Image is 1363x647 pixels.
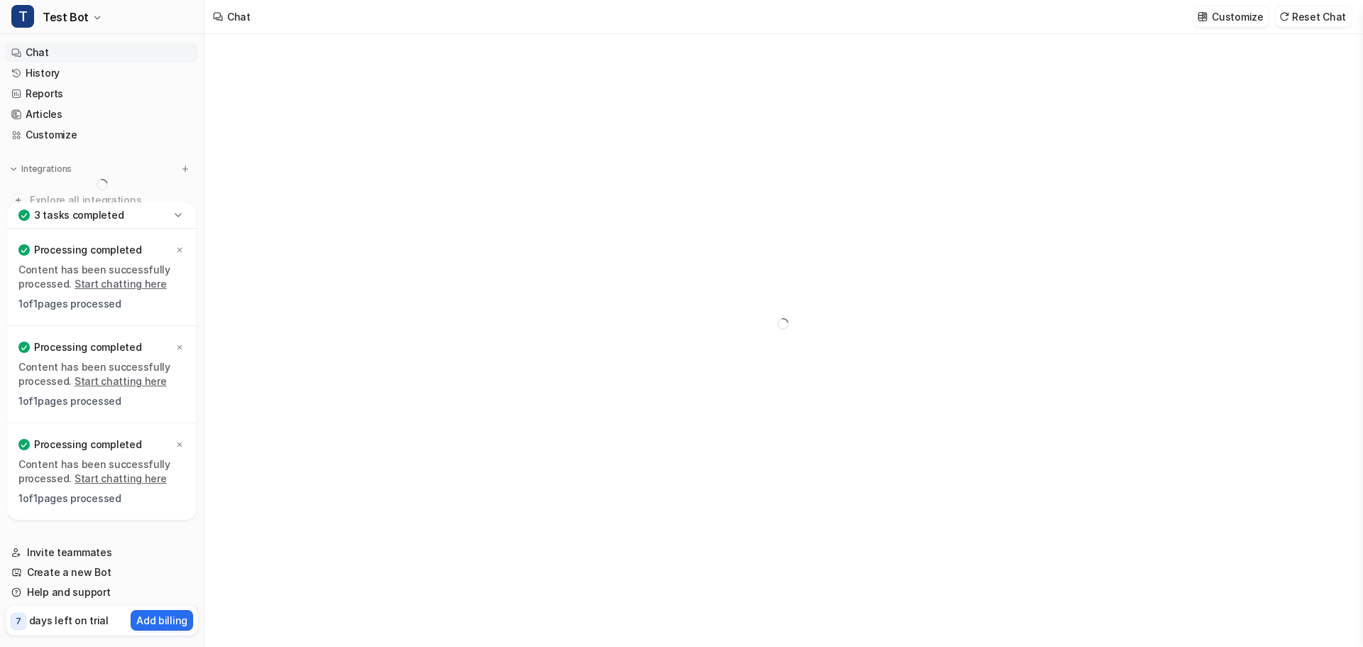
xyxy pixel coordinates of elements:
[1212,9,1263,24] p: Customize
[6,162,76,176] button: Integrations
[18,297,185,311] p: 1 of 1 pages processed
[6,84,198,104] a: Reports
[18,263,185,291] p: Content has been successfully processed.
[29,613,109,628] p: days left on trial
[18,491,185,506] p: 1 of 1 pages processed
[6,43,198,62] a: Chat
[6,582,198,602] a: Help and support
[34,243,141,257] p: Processing completed
[227,9,251,24] div: Chat
[18,457,185,486] p: Content has been successfully processed.
[21,163,72,175] p: Integrations
[136,613,187,628] p: Add billing
[75,375,167,387] a: Start chatting here
[6,190,198,210] a: Explore all integrations
[6,125,198,145] a: Customize
[131,610,193,631] button: Add billing
[34,208,124,222] p: 3 tasks completed
[1275,6,1352,27] button: Reset Chat
[1193,6,1269,27] button: Customize
[18,394,185,408] p: 1 of 1 pages processed
[11,5,34,28] span: T
[6,543,198,562] a: Invite teammates
[1198,11,1208,22] img: customize
[16,615,21,628] p: 7
[30,189,192,212] span: Explore all integrations
[180,164,190,174] img: menu_add.svg
[11,193,26,207] img: explore all integrations
[34,437,141,452] p: Processing completed
[43,7,89,27] span: Test Bot
[6,63,198,83] a: History
[75,278,167,290] a: Start chatting here
[9,164,18,174] img: expand menu
[34,340,141,354] p: Processing completed
[6,562,198,582] a: Create a new Bot
[18,360,185,388] p: Content has been successfully processed.
[6,104,198,124] a: Articles
[75,472,167,484] a: Start chatting here
[1279,11,1289,22] img: reset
